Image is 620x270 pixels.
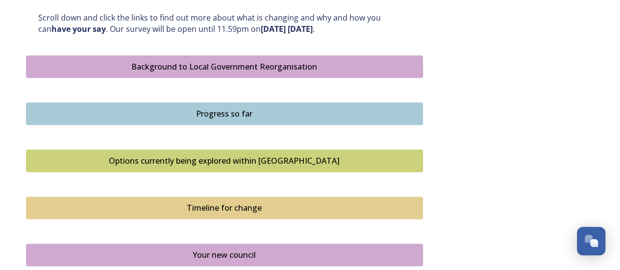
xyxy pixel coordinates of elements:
strong: have your say [51,24,106,34]
div: Options currently being explored within [GEOGRAPHIC_DATA] [31,155,418,167]
div: Background to Local Government Reorganisation [31,61,418,73]
button: Background to Local Government Reorganisation [26,55,423,78]
button: Your new council [26,244,423,266]
strong: [DATE] [261,24,286,34]
button: Open Chat [577,227,605,255]
button: Options currently being explored within West Sussex [26,149,423,172]
div: Timeline for change [31,202,418,214]
p: Scroll down and click the links to find out more about what is changing and why and how you can .... [38,12,411,34]
strong: [DATE] [288,24,313,34]
button: Progress so far [26,102,423,125]
div: Progress so far [31,108,418,120]
div: Your new council [31,249,418,261]
button: Timeline for change [26,196,423,219]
